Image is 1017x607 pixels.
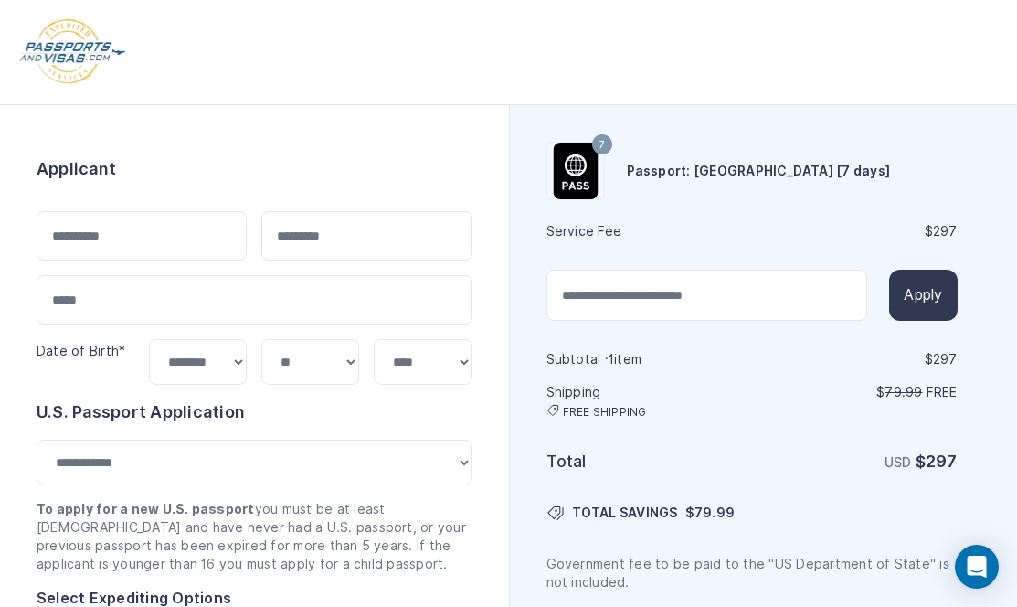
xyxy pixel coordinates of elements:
span: 79.99 [694,506,735,520]
img: Product Name [547,143,604,199]
span: FREE SHIPPING [563,405,647,420]
strong: $ [916,452,958,471]
p: you must be at least [DEMOGRAPHIC_DATA] and have never had a U.S. passport, or your previous pass... [37,500,472,573]
span: TOTAL SAVINGS [572,504,678,522]
h6: Shipping [546,383,750,420]
span: 297 [933,224,958,239]
h6: Service Fee [546,222,750,240]
strong: To apply for a new U.S. passport [37,502,255,516]
span: 79.99 [885,385,922,399]
span: 297 [926,452,958,471]
button: Apply [889,270,957,321]
span: 1 [609,352,614,367]
div: $ [754,222,958,240]
span: 7 [599,133,605,157]
div: $ [754,350,958,368]
p: Government fee to be paid to the "US Department of State" is not included. [546,555,958,591]
h6: Total [546,449,750,474]
h6: Passport: [GEOGRAPHIC_DATA] [7 days] [627,162,891,180]
label: Date of Birth* [37,344,125,358]
h6: U.S. Passport Application [37,399,472,425]
span: 297 [933,352,958,367]
h6: Subtotal · item [546,350,750,368]
span: $ [685,504,735,522]
p: $ [754,383,958,401]
div: Open Intercom Messenger [955,545,999,589]
span: Free [927,385,958,399]
span: USD [885,455,912,470]
h6: Applicant [37,156,116,182]
img: Logo [18,18,127,86]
